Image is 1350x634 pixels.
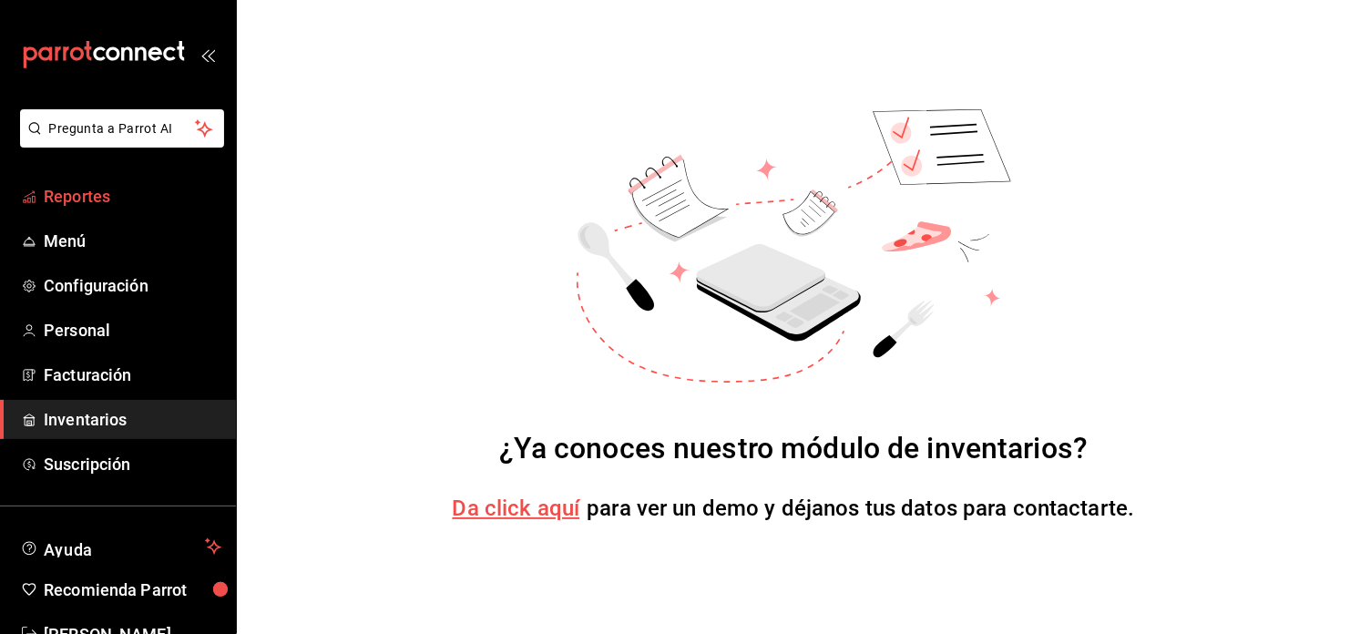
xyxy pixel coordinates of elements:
[49,119,196,138] span: Pregunta a Parrot AI
[44,318,221,343] span: Personal
[13,132,224,151] a: Pregunta a Parrot AI
[200,47,215,62] button: open_drawer_menu
[499,426,1089,470] div: ¿Ya conoces nuestro módulo de inventarios?
[44,452,221,476] span: Suscripción
[453,496,580,521] a: Da click aquí
[44,407,221,432] span: Inventarios
[44,184,221,209] span: Reportes
[587,496,1134,521] span: para ver un demo y déjanos tus datos para contactarte.
[20,109,224,148] button: Pregunta a Parrot AI
[44,578,221,602] span: Recomienda Parrot
[44,273,221,298] span: Configuración
[44,363,221,387] span: Facturación
[44,229,221,253] span: Menú
[44,536,198,557] span: Ayuda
